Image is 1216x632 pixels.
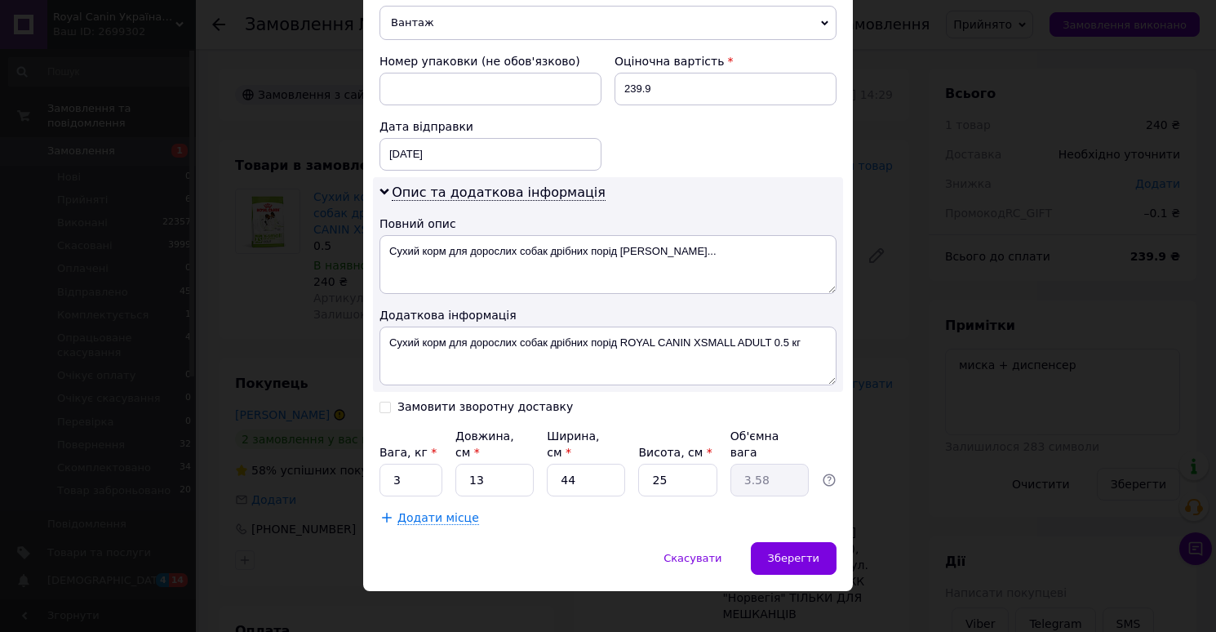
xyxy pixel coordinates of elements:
div: Об'ємна вага [730,428,809,461]
label: Вага, кг [379,446,437,459]
span: Зберегти [768,552,819,564]
span: Опис та додаткова інформація [392,185,606,201]
div: Додаткова інформація [379,307,837,323]
textarea: Сухий корм для дорослих собак дрібних порід ROYAL CANIN XSMALL ADULT 0.5 кг [379,327,837,385]
label: Висота, см [638,446,712,459]
div: Дата відправки [379,118,601,135]
label: Довжина, см [455,429,514,459]
div: Повний опис [379,216,837,232]
span: Додати місце [397,511,479,525]
span: Скасувати [663,552,721,564]
label: Ширина, см [547,429,599,459]
textarea: Сухий корм для дорослих собак дрібних порід [PERSON_NAME]... [379,235,837,294]
div: Оціночна вартість [615,53,837,69]
div: Номер упаковки (не обов'язково) [379,53,601,69]
div: Замовити зворотну доставку [397,400,573,414]
span: Вантаж [379,6,837,40]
